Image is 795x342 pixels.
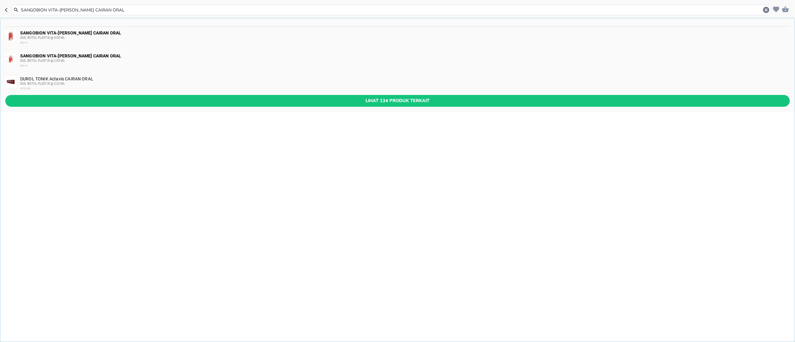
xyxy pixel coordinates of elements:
span: DUS, BOTOL PLASTIK @ 225 ML [20,82,65,85]
input: Cari 4000+ produk di sini [20,7,762,13]
button: Lihat 134 produk terkait [5,95,790,106]
b: SANGOBION VITA-[PERSON_NAME] CAIRAN ORAL [20,30,121,35]
span: Lihat 134 produk terkait [10,97,785,105]
span: ACTAVIS [20,87,30,90]
span: DUS, BOTOL PLASTIK @ 250 ML [20,59,65,62]
b: SANGOBION VITA-[PERSON_NAME] CAIRAN ORAL [20,53,121,58]
span: Merck [20,41,27,44]
div: DUROL TONIK Actavis CAIRAN ORAL [20,76,789,91]
span: DUS, BOTOL PLASTIK @ 400 ML [20,36,65,39]
span: Merck [20,64,27,67]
